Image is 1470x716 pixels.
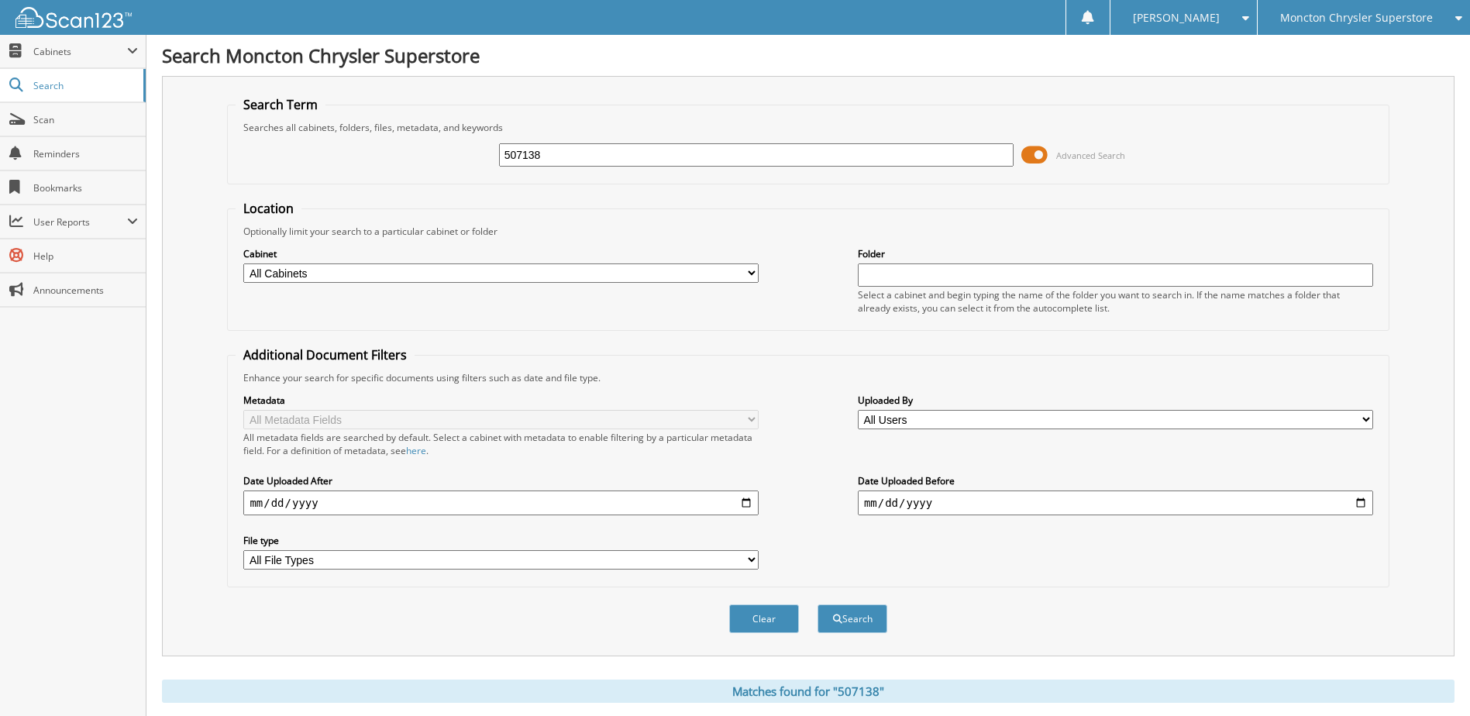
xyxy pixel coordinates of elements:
[858,394,1373,407] label: Uploaded By
[236,121,1380,134] div: Searches all cabinets, folders, files, metadata, and keywords
[243,491,759,515] input: start
[858,491,1373,515] input: end
[243,394,759,407] label: Metadata
[1280,13,1433,22] span: Moncton Chrysler Superstore
[162,43,1455,68] h1: Search Moncton Chrysler Superstore
[1133,13,1220,22] span: [PERSON_NAME]
[858,247,1373,260] label: Folder
[858,474,1373,487] label: Date Uploaded Before
[1056,150,1125,161] span: Advanced Search
[33,181,138,194] span: Bookmarks
[243,534,759,547] label: File type
[243,431,759,457] div: All metadata fields are searched by default. Select a cabinet with metadata to enable filtering b...
[858,288,1373,315] div: Select a cabinet and begin typing the name of the folder you want to search in. If the name match...
[236,200,301,217] legend: Location
[406,444,426,457] a: here
[818,604,887,633] button: Search
[236,371,1380,384] div: Enhance your search for specific documents using filters such as date and file type.
[729,604,799,633] button: Clear
[15,7,132,28] img: scan123-logo-white.svg
[33,79,136,92] span: Search
[162,680,1455,703] div: Matches found for "507138"
[33,215,127,229] span: User Reports
[33,45,127,58] span: Cabinets
[236,225,1380,238] div: Optionally limit your search to a particular cabinet or folder
[33,284,138,297] span: Announcements
[243,247,759,260] label: Cabinet
[33,113,138,126] span: Scan
[33,250,138,263] span: Help
[33,147,138,160] span: Reminders
[236,346,415,363] legend: Additional Document Filters
[243,474,759,487] label: Date Uploaded After
[236,96,325,113] legend: Search Term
